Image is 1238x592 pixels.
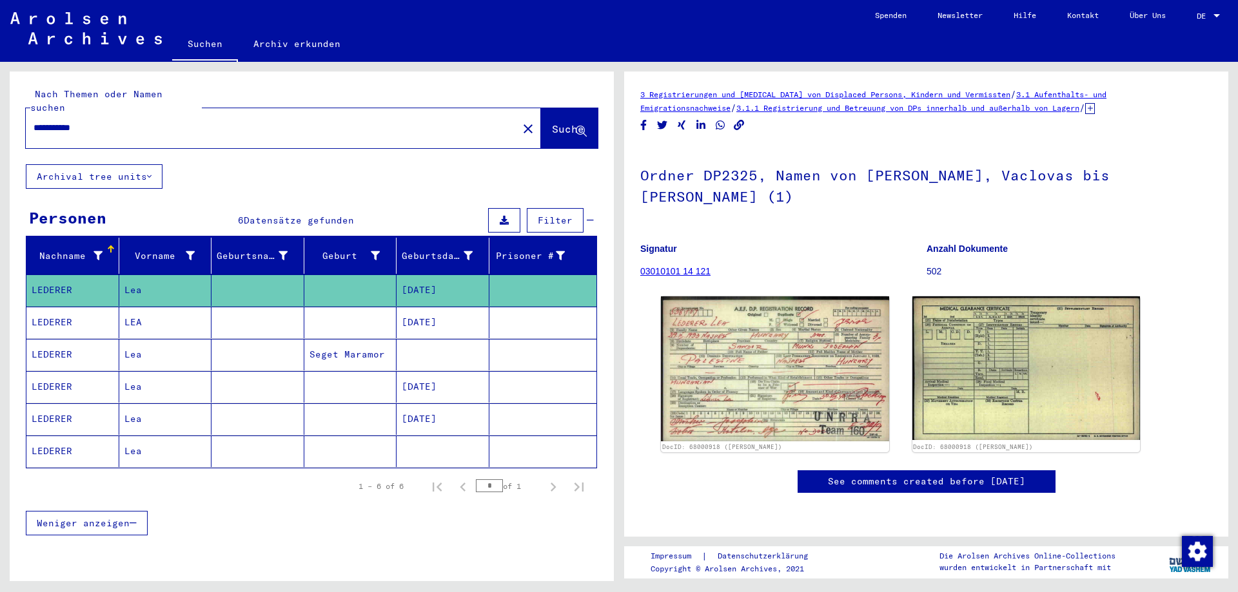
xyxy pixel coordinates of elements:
span: 6 [238,215,244,226]
div: | [651,549,823,563]
img: Arolsen_neg.svg [10,12,162,44]
button: Share on Twitter [656,117,669,133]
div: Geburt‏ [309,245,397,266]
span: Filter [538,215,573,226]
a: DocID: 68000918 ([PERSON_NAME]) [913,443,1033,450]
button: Weniger anzeigen [26,511,148,535]
span: Suche [552,122,584,135]
img: 001.jpg [661,296,889,441]
span: / [1079,102,1085,113]
button: Next page [540,473,566,499]
button: Share on WhatsApp [714,117,727,133]
div: Personen [29,206,106,229]
span: / [731,102,736,113]
div: Geburtsdatum [402,249,473,263]
button: Suche [541,108,598,148]
div: Vorname [124,245,211,266]
button: Copy link [732,117,746,133]
mat-cell: Seget Maramor [304,339,397,370]
p: Die Arolsen Archives Online-Collections [939,550,1115,562]
p: Copyright © Arolsen Archives, 2021 [651,563,823,575]
mat-cell: [DATE] [397,403,489,435]
mat-cell: [DATE] [397,371,489,403]
span: Datensätze gefunden [244,215,354,226]
div: 1 – 6 of 6 [359,481,404,492]
mat-cell: LEDERER [26,403,119,435]
a: 03010101 14 121 [640,266,711,276]
div: Prisoner # [495,249,565,263]
img: yv_logo.png [1166,546,1215,578]
a: Datenschutzerklärung [707,549,823,563]
mat-cell: LEDERER [26,371,119,403]
mat-cell: Lea [119,403,212,435]
div: Vorname [124,249,195,263]
div: Geburtsname [217,245,304,266]
div: Nachname [32,249,103,263]
button: Last page [566,473,592,499]
mat-cell: [DATE] [397,274,489,306]
div: Prisoner # [495,245,582,266]
img: 002.jpg [912,296,1141,439]
button: Share on Xing [675,117,689,133]
p: 502 [927,265,1212,278]
mat-cell: Lea [119,435,212,467]
mat-cell: LEDERER [26,435,119,467]
div: Geburt‏ [309,249,380,263]
button: Share on LinkedIn [694,117,708,133]
span: / [1010,88,1016,100]
div: Geburtsname [217,249,288,263]
mat-header-cell: Geburtsdatum [397,238,489,274]
img: Zustimmung ändern [1182,536,1213,567]
button: Share on Facebook [637,117,651,133]
a: Impressum [651,549,702,563]
b: Anzahl Dokumente [927,243,1008,254]
a: DocID: 68000918 ([PERSON_NAME]) [662,443,782,450]
button: Clear [515,115,541,141]
div: Geburtsdatum [402,245,489,266]
span: DE [1197,12,1211,21]
mat-cell: Lea [119,339,212,370]
mat-cell: [DATE] [397,307,489,338]
a: 3.1.1 Registrierung und Betreuung von DPs innerhalb und außerhalb von Lagern [736,103,1079,113]
mat-label: Nach Themen oder Namen suchen [30,88,162,113]
h1: Ordner DP2325, Namen von [PERSON_NAME], Vaclovas bis [PERSON_NAME] (1) [640,146,1212,224]
p: wurden entwickelt in Partnerschaft mit [939,562,1115,573]
a: Suchen [172,28,238,62]
mat-header-cell: Prisoner # [489,238,597,274]
mat-cell: LEDERER [26,339,119,370]
mat-cell: LEDERER [26,307,119,338]
b: Signatur [640,243,677,254]
span: Weniger anzeigen [37,517,130,529]
div: Zustimmung ändern [1181,535,1212,566]
mat-header-cell: Geburtsname [211,238,304,274]
mat-cell: LEA [119,307,212,338]
mat-icon: close [520,121,536,137]
a: See comments created before [DATE] [828,475,1025,488]
div: of 1 [476,480,540,492]
div: Nachname [32,245,119,266]
mat-header-cell: Nachname [26,238,119,274]
mat-header-cell: Geburt‏ [304,238,397,274]
mat-cell: Lea [119,371,212,403]
button: Filter [527,208,584,233]
mat-cell: Lea [119,274,212,306]
button: First page [424,473,450,499]
button: Archival tree units [26,164,162,189]
a: 3 Registrierungen und [MEDICAL_DATA] von Displaced Persons, Kindern und Vermissten [640,90,1010,99]
mat-header-cell: Vorname [119,238,212,274]
button: Previous page [450,473,476,499]
mat-cell: LEDERER [26,274,119,306]
a: Archiv erkunden [238,28,356,59]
